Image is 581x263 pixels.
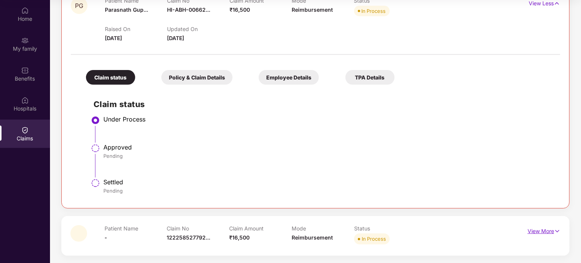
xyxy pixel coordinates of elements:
p: Updated On [167,26,229,32]
img: svg+xml;base64,PHN2ZyBpZD0iU3RlcC1BY3RpdmUtMzJ4MzIiIHhtbG5zPSJodHRwOi8vd3d3LnczLm9yZy8yMDAwL3N2Zy... [91,116,100,125]
span: ₹16,500 [230,6,250,13]
img: svg+xml;base64,PHN2ZyBpZD0iU3RlcC1QZW5kaW5nLTMyeDMyIiB4bWxucz0iaHR0cDovL3d3dy53My5vcmcvMjAwMC9zdm... [91,144,100,153]
p: Mode [292,225,354,232]
span: Reimbursement [292,234,333,241]
img: svg+xml;base64,PHN2ZyBpZD0iQmVuZWZpdHMiIHhtbG5zPSJodHRwOi8vd3d3LnczLm9yZy8yMDAwL3N2ZyIgd2lkdGg9Ij... [21,67,29,74]
p: Claim Amount [229,225,292,232]
span: Reimbursement [292,6,333,13]
p: Claim No [167,225,230,232]
div: Pending [103,153,553,159]
div: In Process [362,7,386,15]
div: Settled [103,178,553,186]
div: Approved [103,143,553,151]
p: Raised On [105,26,167,32]
span: Parasnath Gup... [105,6,148,13]
span: 122258527792... [167,234,211,241]
div: Employee Details [259,70,319,85]
div: Claim status [86,70,135,85]
img: svg+xml;base64,PHN2ZyBpZD0iSG9tZSIgeG1sbnM9Imh0dHA6Ly93d3cudzMub3JnLzIwMDAvc3ZnIiB3aWR0aD0iMjAiIG... [21,7,29,14]
img: svg+xml;base64,PHN2ZyBpZD0iSG9zcGl0YWxzIiB4bWxucz0iaHR0cDovL3d3dy53My5vcmcvMjAwMC9zdmciIHdpZHRoPS... [21,96,29,104]
span: - [105,234,107,241]
span: [DATE] [167,35,184,41]
h2: Claim status [94,98,553,110]
img: svg+xml;base64,PHN2ZyB3aWR0aD0iMjAiIGhlaWdodD0iMjAiIHZpZXdCb3g9IjAgMCAyMCAyMCIgZmlsbD0ibm9uZSIgeG... [21,37,29,44]
span: HI-ABH-00662... [167,6,210,13]
p: Status [354,225,417,232]
img: svg+xml;base64,PHN2ZyB4bWxucz0iaHR0cDovL3d3dy53My5vcmcvMjAwMC9zdmciIHdpZHRoPSIxNyIgaGVpZ2h0PSIxNy... [554,227,561,235]
span: ₹16,500 [229,234,250,241]
span: PG [75,3,83,9]
div: Policy & Claim Details [161,70,233,85]
p: View More [528,225,561,235]
div: Under Process [103,115,553,123]
span: [DATE] [105,35,122,41]
img: svg+xml;base64,PHN2ZyBpZD0iQ2xhaW0iIHhtbG5zPSJodHRwOi8vd3d3LnczLm9yZy8yMDAwL3N2ZyIgd2lkdGg9IjIwIi... [21,126,29,134]
div: TPA Details [345,70,395,85]
div: In Process [362,235,386,243]
p: Patient Name [105,225,167,232]
img: svg+xml;base64,PHN2ZyBpZD0iU3RlcC1QZW5kaW5nLTMyeDMyIiB4bWxucz0iaHR0cDovL3d3dy53My5vcmcvMjAwMC9zdm... [91,179,100,188]
div: Pending [103,187,553,194]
